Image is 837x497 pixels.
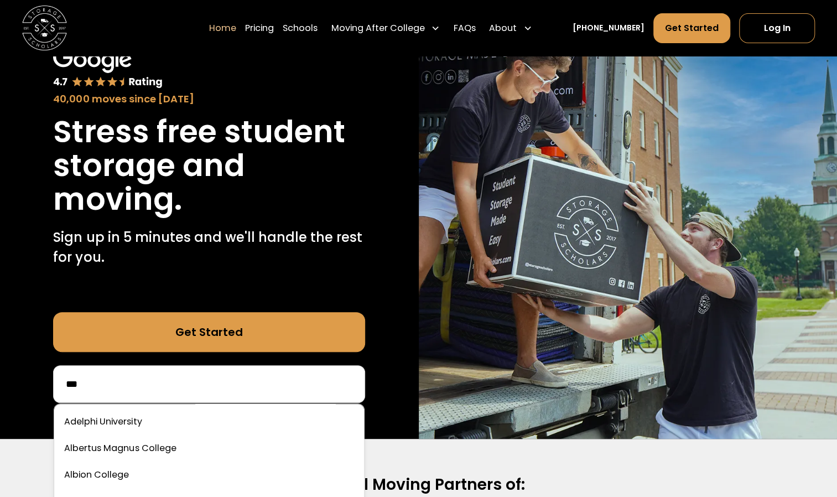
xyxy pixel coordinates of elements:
a: Get Started [53,312,365,352]
h1: Stress free student storage and moving. [53,115,365,216]
a: [PHONE_NUMBER] [572,22,644,34]
div: Moving After College [326,12,444,43]
a: Pricing [245,12,274,43]
a: Home [209,12,236,43]
div: About [489,21,517,34]
img: Google 4.7 star rating [53,47,162,89]
div: About [485,12,537,43]
a: Log In [739,13,815,43]
a: FAQs [454,12,476,43]
p: Sign up in 5 minutes and we'll handle the rest for you. [53,227,365,267]
a: Get Started [653,13,730,43]
h2: Official Moving Partners of: [62,474,774,495]
a: Schools [283,12,318,43]
div: 40,000 moves since [DATE] [53,91,365,106]
img: Storage Scholars main logo [22,6,67,50]
div: Moving After College [331,21,424,34]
